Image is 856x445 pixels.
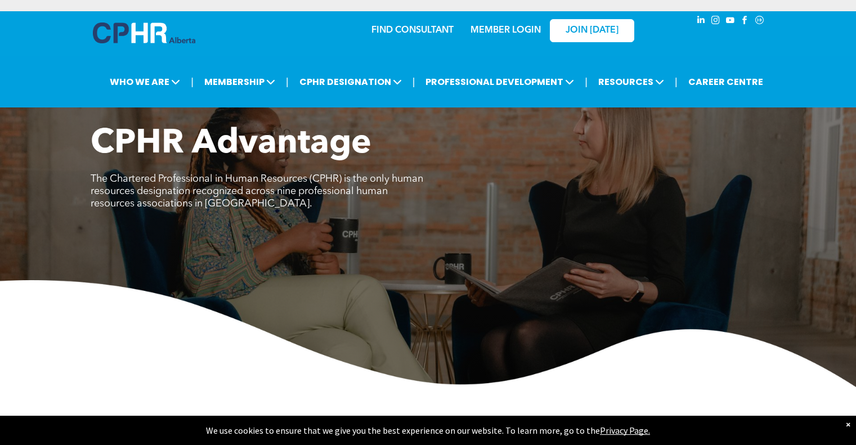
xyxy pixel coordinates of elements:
a: MEMBER LOGIN [470,26,541,35]
span: The Chartered Professional in Human Resources (CPHR) is the only human resources designation reco... [91,174,423,209]
a: Social network [754,14,766,29]
span: PROFESSIONAL DEVELOPMENT [422,71,577,92]
a: instagram [710,14,722,29]
li: | [413,70,415,93]
a: linkedin [695,14,707,29]
li: | [286,70,289,93]
li: | [675,70,678,93]
span: CPHR DESIGNATION [296,71,405,92]
a: JOIN [DATE] [550,19,634,42]
a: facebook [739,14,751,29]
li: | [191,70,194,93]
a: CAREER CENTRE [685,71,767,92]
div: Dismiss notification [846,419,850,430]
a: Privacy Page. [600,425,650,436]
a: youtube [724,14,737,29]
span: RESOURCES [595,71,667,92]
img: A blue and white logo for cp alberta [93,23,195,43]
span: WHO WE ARE [106,71,183,92]
span: CPHR Advantage [91,127,371,161]
li: | [585,70,588,93]
a: FIND CONSULTANT [371,26,454,35]
span: JOIN [DATE] [566,25,619,36]
span: MEMBERSHIP [201,71,279,92]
